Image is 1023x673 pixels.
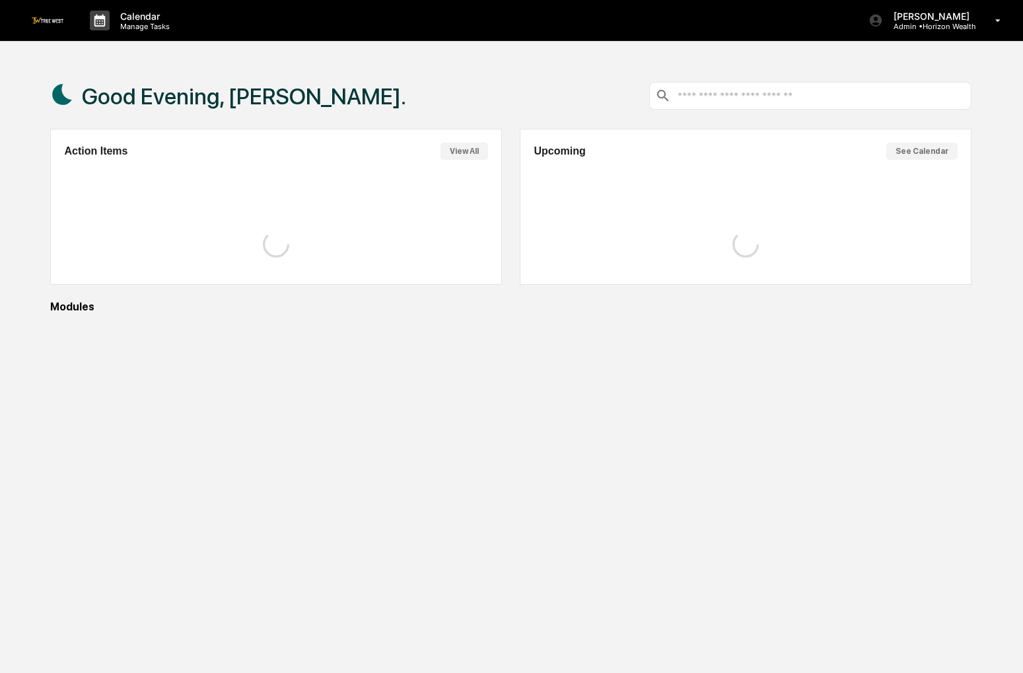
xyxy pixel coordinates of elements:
[64,145,127,157] h2: Action Items
[441,143,488,160] button: View All
[534,145,585,157] h2: Upcoming
[883,11,976,22] p: [PERSON_NAME]
[110,11,176,22] p: Calendar
[50,301,971,313] div: Modules
[82,83,406,110] h1: Good Evening, [PERSON_NAME].
[32,17,63,23] img: logo
[110,22,176,31] p: Manage Tasks
[883,22,976,31] p: Admin • Horizon Wealth
[886,143,958,160] button: See Calendar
